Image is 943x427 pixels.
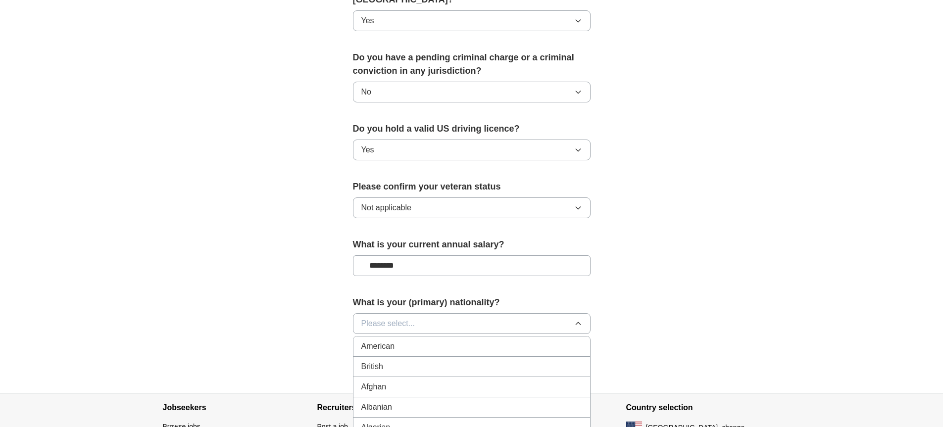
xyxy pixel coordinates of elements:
button: No [353,82,591,102]
label: Please confirm your veteran status [353,180,591,193]
h4: Country selection [626,394,781,422]
button: Yes [353,140,591,160]
span: British [361,361,383,373]
span: American [361,340,395,352]
label: Do you have a pending criminal charge or a criminal conviction in any jurisdiction? [353,51,591,78]
span: Yes [361,144,374,156]
span: Not applicable [361,202,411,214]
label: What is your (primary) nationality? [353,296,591,309]
button: Yes [353,10,591,31]
label: What is your current annual salary? [353,238,591,251]
label: Do you hold a valid US driving licence? [353,122,591,136]
span: Albanian [361,401,392,413]
button: Please select... [353,313,591,334]
span: Yes [361,15,374,27]
button: Not applicable [353,197,591,218]
span: Afghan [361,381,387,393]
span: Please select... [361,318,415,330]
span: No [361,86,371,98]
